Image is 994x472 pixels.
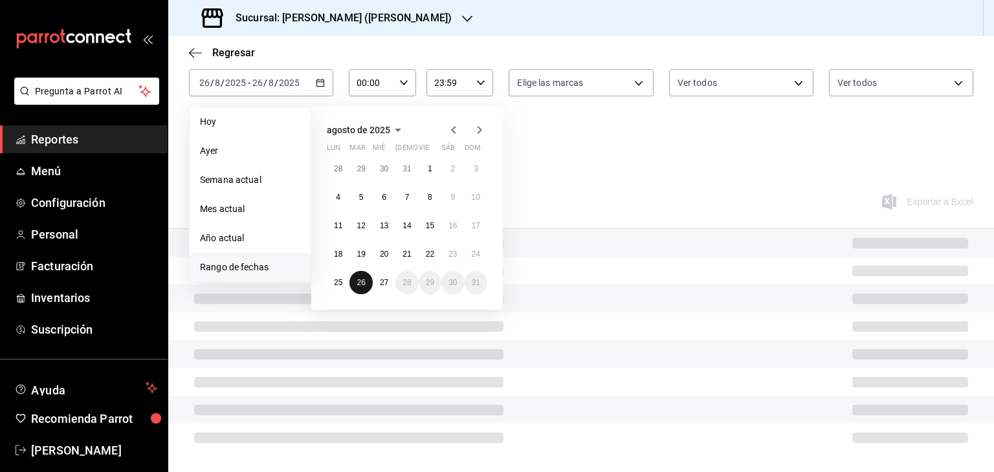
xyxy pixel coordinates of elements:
[357,278,365,287] abbr: 26 de agosto de 2025
[373,271,395,294] button: 27 de agosto de 2025
[465,157,487,180] button: 3 de agosto de 2025
[517,76,583,89] span: Elige las marcas
[419,157,441,180] button: 1 de agosto de 2025
[327,242,349,266] button: 18 de agosto de 2025
[373,214,395,237] button: 13 de agosto de 2025
[373,144,385,157] abbr: miércoles
[31,194,157,211] span: Configuración
[200,173,300,187] span: Semana actual
[465,214,487,237] button: 17 de agosto de 2025
[252,78,263,88] input: --
[225,10,452,26] h3: Sucursal: [PERSON_NAME] ([PERSON_NAME])
[465,186,487,209] button: 10 de agosto de 2025
[9,94,159,107] a: Pregunta a Parrot AI
[214,78,221,88] input: --
[428,164,432,173] abbr: 1 de agosto de 2025
[349,271,372,294] button: 26 de agosto de 2025
[349,144,365,157] abbr: martes
[327,125,390,135] span: agosto de 2025
[448,250,457,259] abbr: 23 de agosto de 2025
[334,221,342,230] abbr: 11 de agosto de 2025
[448,278,457,287] abbr: 30 de agosto de 2025
[382,193,386,202] abbr: 6 de agosto de 2025
[31,131,157,148] span: Reportes
[380,278,388,287] abbr: 27 de agosto de 2025
[441,271,464,294] button: 30 de agosto de 2025
[450,193,455,202] abbr: 9 de agosto de 2025
[349,157,372,180] button: 29 de julio de 2025
[465,242,487,266] button: 24 de agosto de 2025
[465,271,487,294] button: 31 de agosto de 2025
[472,278,480,287] abbr: 31 de agosto de 2025
[474,164,478,173] abbr: 3 de agosto de 2025
[35,85,139,98] span: Pregunta a Parrot AI
[31,162,157,180] span: Menú
[349,242,372,266] button: 19 de agosto de 2025
[327,271,349,294] button: 25 de agosto de 2025
[31,410,157,427] span: Recomienda Parrot
[419,144,429,157] abbr: viernes
[373,186,395,209] button: 6 de agosto de 2025
[441,144,455,157] abbr: sábado
[268,78,274,88] input: --
[426,278,434,287] abbr: 29 de agosto de 2025
[419,242,441,266] button: 22 de agosto de 2025
[472,193,480,202] abbr: 10 de agosto de 2025
[336,193,340,202] abbr: 4 de agosto de 2025
[678,76,717,89] span: Ver todos
[395,242,418,266] button: 21 de agosto de 2025
[395,157,418,180] button: 31 de julio de 2025
[395,186,418,209] button: 7 de agosto de 2025
[14,78,159,105] button: Pregunta a Parrot AI
[31,226,157,243] span: Personal
[142,34,153,44] button: open_drawer_menu
[465,144,481,157] abbr: domingo
[448,221,457,230] abbr: 16 de agosto de 2025
[441,242,464,266] button: 23 de agosto de 2025
[349,214,372,237] button: 12 de agosto de 2025
[395,144,472,157] abbr: jueves
[31,289,157,306] span: Inventarios
[334,250,342,259] abbr: 18 de agosto de 2025
[327,122,406,138] button: agosto de 2025
[349,186,372,209] button: 5 de agosto de 2025
[200,231,300,245] span: Año actual
[405,193,410,202] abbr: 7 de agosto de 2025
[403,164,411,173] abbr: 31 de julio de 2025
[426,221,434,230] abbr: 15 de agosto de 2025
[189,47,255,59] button: Regresar
[373,242,395,266] button: 20 de agosto de 2025
[472,250,480,259] abbr: 24 de agosto de 2025
[263,78,267,88] span: /
[359,193,364,202] abbr: 5 de agosto de 2025
[212,47,255,59] span: Regresar
[426,250,434,259] abbr: 22 de agosto de 2025
[837,76,877,89] span: Ver todos
[403,278,411,287] abbr: 28 de agosto de 2025
[441,186,464,209] button: 9 de agosto de 2025
[200,202,300,216] span: Mes actual
[357,250,365,259] abbr: 19 de agosto de 2025
[419,271,441,294] button: 29 de agosto de 2025
[327,144,340,157] abbr: lunes
[200,261,300,274] span: Rango de fechas
[200,115,300,129] span: Hoy
[441,157,464,180] button: 2 de agosto de 2025
[441,214,464,237] button: 16 de agosto de 2025
[225,78,247,88] input: ----
[278,78,300,88] input: ----
[380,221,388,230] abbr: 13 de agosto de 2025
[31,321,157,338] span: Suscripción
[357,221,365,230] abbr: 12 de agosto de 2025
[221,78,225,88] span: /
[380,164,388,173] abbr: 30 de julio de 2025
[210,78,214,88] span: /
[395,214,418,237] button: 14 de agosto de 2025
[334,164,342,173] abbr: 28 de julio de 2025
[200,144,300,158] span: Ayer
[403,250,411,259] abbr: 21 de agosto de 2025
[327,214,349,237] button: 11 de agosto de 2025
[31,380,140,396] span: Ayuda
[395,271,418,294] button: 28 de agosto de 2025
[248,78,250,88] span: -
